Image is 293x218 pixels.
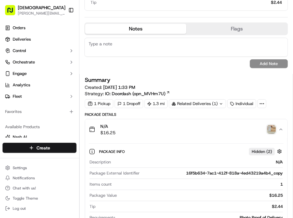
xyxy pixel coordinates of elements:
[13,71,27,76] span: Engage
[13,196,38,201] span: Toggle Theme
[13,186,36,191] span: Chat with us!
[13,175,35,181] span: Notifications
[227,99,256,108] div: Individual
[3,122,77,132] div: Available Products
[3,23,77,33] a: Orders
[249,148,283,155] button: Hidden (2)
[13,67,49,73] span: Knowledge Base
[3,34,77,44] a: Deliveries
[17,16,114,22] input: Got a question? Start typing here...
[100,129,116,136] span: $16.25
[105,90,170,97] a: IO: Doordash (opn_MVHm7U)
[90,182,112,187] span: Items count
[63,82,77,87] span: Pylon
[3,91,77,102] button: Fleet
[119,193,283,198] div: $16.25
[22,42,80,47] div: We're available if you need us!
[3,204,77,213] button: Log out
[5,134,74,140] a: Nash AI
[144,99,168,108] div: 1.3 mi
[85,99,113,108] div: 1 Pickup
[108,37,116,45] button: Start new chat
[105,90,165,97] span: IO: Doordash (opn_MVHm7U)
[18,11,65,16] button: [PERSON_NAME][EMAIL_ADDRESS][DOMAIN_NAME]
[13,82,30,88] span: Analytics
[90,159,111,165] span: Description
[85,112,288,117] div: Package Details
[142,170,283,176] div: 16f5b634-7ac1-412f-818a-4ed43219a4b4_copy
[103,84,135,90] span: [DATE] 1:33 PM
[90,193,117,198] span: Package Value
[115,99,143,108] div: 1 Dropoff
[18,4,65,11] button: [DEMOGRAPHIC_DATA]
[54,67,59,72] div: 💻
[90,170,140,176] span: Package External Identifier
[252,149,272,155] span: Hidden ( 2 )
[85,84,135,90] span: Created:
[100,123,116,129] span: N/A
[85,90,170,97] div: Strategy:
[90,204,96,209] span: Tip
[45,82,77,87] a: Powered byPylon
[3,194,77,203] button: Toggle Theme
[6,35,18,47] img: 1736555255976-a54dd68f-1ca7-489b-9aae-adbdc363a1c4
[3,80,77,90] a: Analytics
[60,67,102,73] span: API Documentation
[13,25,25,31] span: Orders
[13,165,27,170] span: Settings
[169,99,226,108] div: Related Deliveries (1)
[113,159,283,165] div: N/A
[13,48,26,54] span: Control
[4,64,51,76] a: 📗Knowledge Base
[13,94,22,99] span: Fleet
[3,163,77,172] button: Settings
[3,132,77,142] button: Nash AI
[3,184,77,193] button: Chat with us!
[85,119,287,140] button: N/A$16.25photo_proof_of_delivery image
[13,206,26,211] span: Log out
[13,134,27,140] span: Nash AI
[13,59,35,65] span: Orchestrate
[3,107,77,117] div: Favorites
[13,36,31,42] span: Deliveries
[6,67,11,72] div: 📗
[51,64,104,76] a: 💻API Documentation
[3,174,77,182] button: Notifications
[85,77,110,83] h3: Summary
[3,69,77,79] button: Engage
[37,145,50,151] span: Create
[3,143,77,153] button: Create
[114,182,283,187] div: 1
[22,35,104,42] div: Start new chat
[3,46,77,56] button: Control
[98,204,283,209] div: $2.44
[267,125,276,134] img: photo_proof_of_delivery image
[85,24,186,34] button: Notes
[3,57,77,67] button: Orchestrate
[99,149,126,154] span: Package Info
[186,24,288,34] button: Flags
[3,3,66,18] button: [DEMOGRAPHIC_DATA][PERSON_NAME][EMAIL_ADDRESS][DOMAIN_NAME]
